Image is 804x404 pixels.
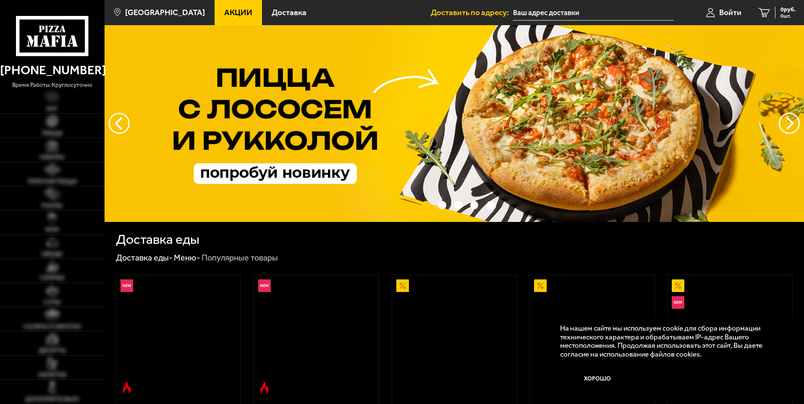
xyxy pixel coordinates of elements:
[24,324,81,330] span: Салаты и закуски
[120,279,133,292] img: Новинка
[470,201,478,209] button: точки переключения
[487,201,495,209] button: точки переключения
[174,253,200,263] a: Меню-
[396,279,409,292] img: Акционный
[40,275,65,281] span: Горячее
[202,253,278,263] div: Популярные товары
[39,348,66,354] span: Десерты
[431,8,513,16] span: Доставить по адресу:
[258,381,271,394] img: Острое блюдо
[719,8,741,16] span: Войти
[392,275,517,398] a: АкционныйАль-Шам 25 см (тонкое тесто)
[116,275,241,398] a: НовинкаОстрое блюдоРимская с креветками
[46,106,58,112] span: Хит
[45,227,59,233] span: WOK
[672,279,684,292] img: Акционный
[125,8,205,16] span: [GEOGRAPHIC_DATA]
[530,275,655,398] a: АкционныйПепперони 25 см (толстое с сыром)
[560,324,780,359] p: На нашем сайте мы используем cookie для сбора информации технического характера и обрабатываем IP...
[116,233,199,246] h1: Доставка еды
[672,296,684,309] img: Новинка
[42,203,63,209] span: Роллы
[534,279,547,292] img: Акционный
[120,381,133,394] img: Острое блюдо
[44,300,61,305] span: Супы
[42,251,63,257] span: Обеды
[116,253,173,263] a: Доставка еды-
[40,154,64,160] span: Наборы
[422,201,430,209] button: точки переключения
[454,201,462,209] button: точки переключения
[254,275,379,398] a: НовинкаОстрое блюдоРимская с мясным ассорти
[38,372,66,378] span: Напитки
[780,13,796,18] span: 0 шт.
[25,396,79,402] span: Дополнительно
[258,279,271,292] img: Новинка
[109,113,130,134] button: следующий
[272,8,306,16] span: Доставка
[668,275,792,398] a: АкционныйНовинкаВсё включено
[42,130,63,136] span: Пицца
[779,113,800,134] button: предыдущий
[28,179,77,185] span: Римская пицца
[224,8,252,16] span: Акции
[513,5,674,21] input: Ваш адрес доставки
[560,367,636,392] button: Хорошо
[780,7,796,13] span: 0 руб.
[438,201,446,209] button: точки переключения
